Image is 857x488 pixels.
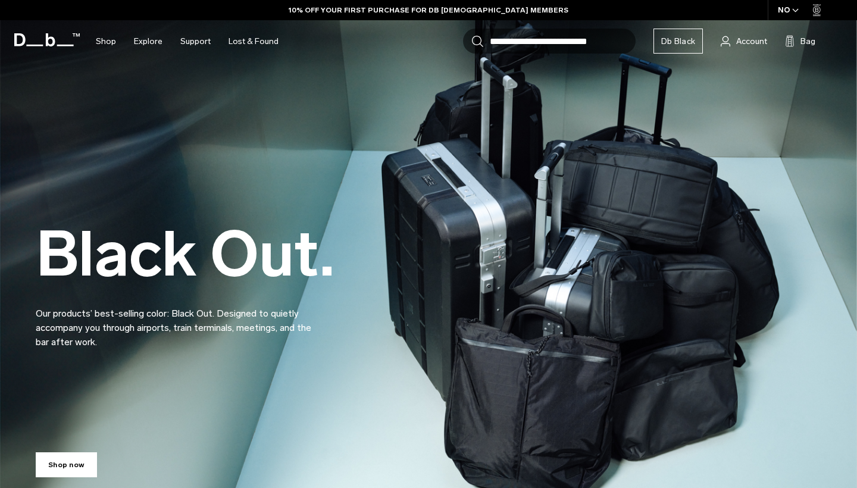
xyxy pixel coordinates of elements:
[36,223,334,286] h2: Black Out.
[653,29,703,54] a: Db Black
[800,35,815,48] span: Bag
[229,20,279,62] a: Lost & Found
[180,20,211,62] a: Support
[721,34,767,48] a: Account
[36,292,321,349] p: Our products’ best-selling color: Black Out. Designed to quietly accompany you through airports, ...
[36,452,97,477] a: Shop now
[87,20,287,62] nav: Main Navigation
[289,5,568,15] a: 10% OFF YOUR FIRST PURCHASE FOR DB [DEMOGRAPHIC_DATA] MEMBERS
[96,20,116,62] a: Shop
[134,20,162,62] a: Explore
[785,34,815,48] button: Bag
[736,35,767,48] span: Account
